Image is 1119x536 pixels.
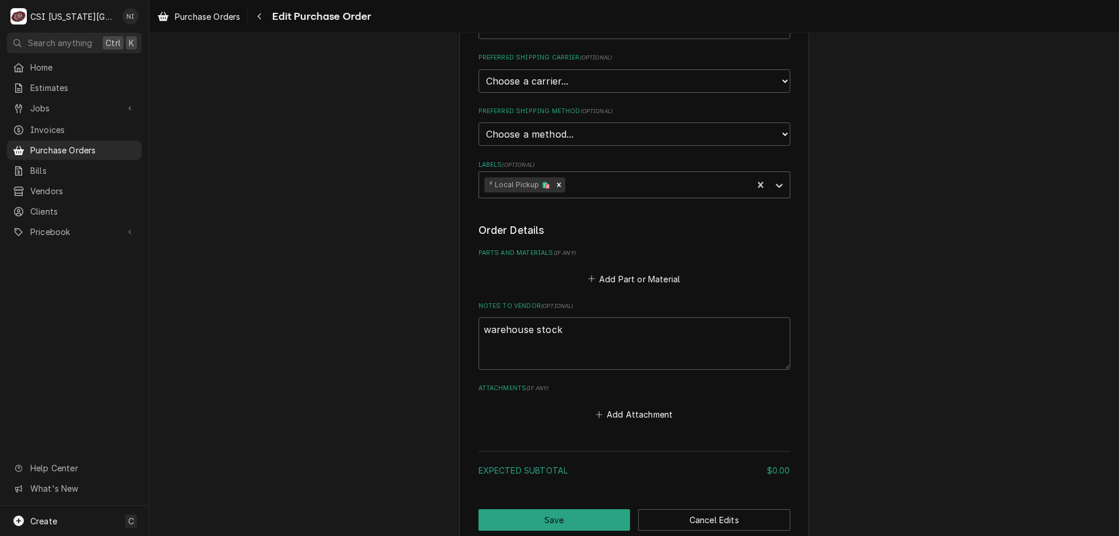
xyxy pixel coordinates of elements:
[7,202,142,221] a: Clients
[554,250,576,256] span: ( if any )
[129,37,134,49] span: K
[478,464,790,477] div: Expected Subtotal
[478,384,790,393] label: Attachments
[153,7,245,26] a: Purchase Orders
[638,509,790,531] button: Cancel Edits
[478,107,790,116] label: Preferred Shipping Method
[478,509,790,531] div: Button Group Row
[250,7,269,26] button: Navigate back
[7,58,142,77] a: Home
[7,33,142,53] button: Search anythingCtrlK
[269,9,371,24] span: Edit Purchase Order
[7,141,142,160] a: Purchase Orders
[526,385,548,391] span: ( if any )
[478,384,790,422] div: Attachments
[502,162,534,168] span: ( optional )
[30,10,116,23] div: CSI [US_STATE][GEOGRAPHIC_DATA]
[767,464,790,477] div: $0.00
[478,248,790,287] div: Parts and Materials
[7,161,142,180] a: Bills
[478,509,631,531] button: Save
[478,509,790,531] div: Button Group
[7,458,142,478] a: Go to Help Center
[7,78,142,97] a: Estimates
[7,99,142,118] a: Go to Jobs
[478,53,790,62] label: Preferred Shipping Carrier
[478,317,790,370] textarea: warehouse stock
[10,8,27,24] div: C
[478,465,568,475] span: Expected Subtotal
[30,185,136,197] span: Vendors
[28,37,92,49] span: Search anything
[478,107,790,146] div: Preferred Shipping Method
[478,223,790,238] legend: Order Details
[122,8,139,24] div: NI
[30,226,118,238] span: Pricebook
[30,164,136,177] span: Bills
[30,482,135,495] span: What's New
[105,37,121,49] span: Ctrl
[30,516,57,526] span: Create
[580,54,613,61] span: ( optional )
[7,222,142,241] a: Go to Pricebook
[10,8,27,24] div: CSI Kansas City's Avatar
[478,248,790,258] label: Parts and Materials
[7,181,142,201] a: Vendors
[478,160,790,198] div: Labels
[30,61,136,73] span: Home
[30,124,136,136] span: Invoices
[478,447,790,485] div: Amount Summary
[30,144,136,156] span: Purchase Orders
[586,271,682,287] button: Add Part or Material
[128,515,134,527] span: C
[30,462,135,474] span: Help Center
[553,177,565,192] div: Remove ² Local Pickup 🛍️
[30,82,136,94] span: Estimates
[7,120,142,139] a: Invoices
[484,177,553,192] div: ² Local Pickup 🛍️
[122,8,139,24] div: Nate Ingram's Avatar
[478,160,790,170] label: Labels
[30,205,136,218] span: Clients
[593,406,675,422] button: Add Attachment
[175,10,240,23] span: Purchase Orders
[478,53,790,92] div: Preferred Shipping Carrier
[541,303,573,309] span: ( optional )
[478,302,790,370] div: Notes to Vendor
[478,302,790,311] label: Notes to Vendor
[30,102,118,114] span: Jobs
[7,479,142,498] a: Go to What's New
[580,108,613,114] span: ( optional )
